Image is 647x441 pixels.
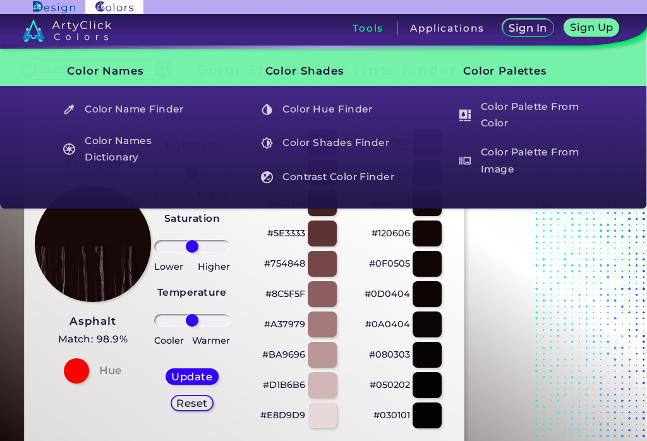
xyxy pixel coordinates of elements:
p: #A37979 [264,317,305,332]
a: Color Name Finder [56,97,205,121]
p: #120606 [372,226,410,241]
a: Color Shades Finder [254,131,403,155]
a: Sign Up [566,20,617,37]
h3: Applications [410,23,484,33]
strong: Temperature [157,286,227,298]
p: #0D0404 [365,286,410,301]
p: #754848 [264,256,305,271]
img: icon_color_hue_white.svg [261,104,273,116]
a: Color Palette From Color [452,97,601,133]
a: Color Names Dictionary [56,131,205,167]
h3: Color Names [46,56,205,87]
h5: Sign Up [572,23,611,32]
strong: Saturation [164,212,221,224]
a: Asphalt Match: 98.9% [58,312,128,348]
a: Color Hue Finder [254,97,403,121]
h3: Tools [353,23,384,33]
p: #5E3333 [267,226,305,241]
h5: Color Hue Finder [255,97,402,121]
img: icon_color_contrast_white.svg [261,171,273,183]
p: Lower [154,259,183,274]
img: paint_stamp_2_half.png [35,186,151,302]
h4: Hue [99,361,121,380]
h5: Update [173,372,210,381]
img: icon_color_shades_white.svg [261,137,273,149]
a: Sign In [505,20,552,37]
h5: Match: 98.9% [58,331,128,347]
img: icon_color_name_finder_white.svg [63,104,75,116]
p: #030101 [373,408,410,423]
p: Cooler [154,333,184,348]
h3: Color Shades [244,56,403,87]
img: icon_col_pal_col_white.svg [459,109,471,121]
h5: Color Names Dictionary [57,131,204,167]
p: #E8D9D9 [260,408,305,423]
h5: Reset [178,398,206,408]
p: #0A0404 [365,317,410,332]
h5: Color Palette From Color [453,97,600,133]
h3: Asphalt [58,314,128,329]
p: #8C5F5F [265,286,305,301]
p: #BA9696 [262,347,305,362]
img: icon_color_names_dictionary_white.svg [63,143,75,155]
h5: Color Name Finder [57,97,204,121]
a: Contrast Color Finder [254,165,403,189]
h5: Color Palette From Image [453,143,600,179]
p: Warmer [192,333,230,348]
p: #0F0505 [369,256,410,271]
p: #080303 [369,347,410,362]
img: logo_artyclick_colors_white.svg [23,19,112,42]
h3: Color Palettes [442,56,601,87]
img: icon_palette_from_image_white.svg [459,155,471,167]
h5: Color Shades Finder [255,131,402,155]
a: Color Palette From Image [452,143,601,179]
p: #050202 [370,377,410,392]
img: ArtyClick Design logo [33,1,75,13]
h5: Contrast Color Finder [255,165,402,189]
p: #D1B6B6 [263,377,305,392]
p: Higher [198,259,230,274]
h5: Sign In [511,23,545,33]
